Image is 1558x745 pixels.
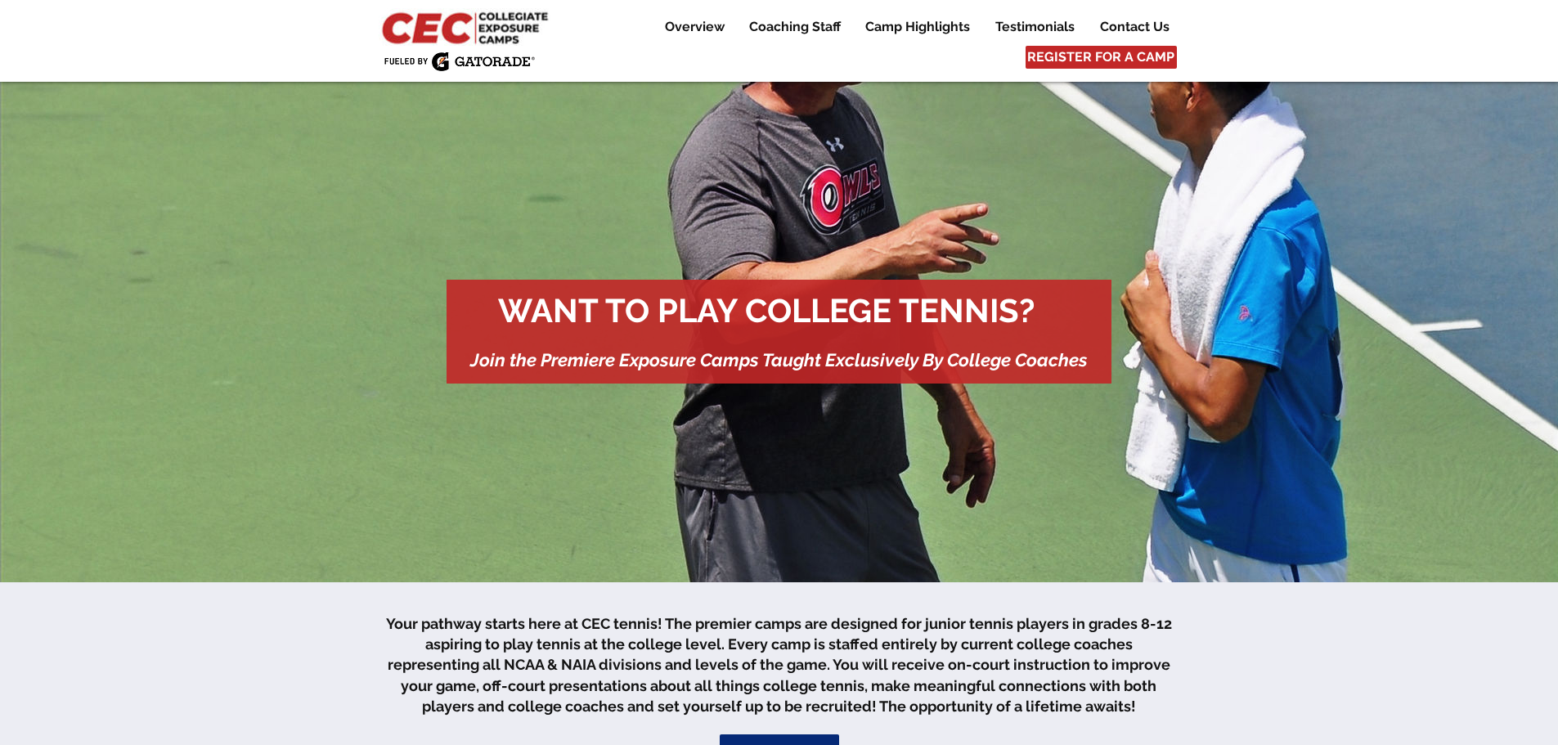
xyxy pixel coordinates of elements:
[653,17,736,37] a: Overview
[657,17,733,37] p: Overview
[741,17,849,37] p: Coaching Staff
[1026,46,1177,69] a: REGISTER FOR A CAMP
[1027,48,1174,66] span: REGISTER FOR A CAMP
[857,17,978,37] p: Camp Highlights
[379,8,555,46] img: CEC Logo Primary_edited.jpg
[1092,17,1178,37] p: Contact Us
[470,349,1088,370] span: Join the Premiere Exposure Camps Taught Exclusively By College Coaches
[640,17,1181,37] nav: Site
[737,17,852,37] a: Coaching Staff
[384,52,535,71] img: Fueled by Gatorade.png
[1088,17,1181,37] a: Contact Us
[853,17,982,37] a: Camp Highlights
[987,17,1083,37] p: Testimonials
[498,291,1035,330] span: WANT TO PLAY COLLEGE TENNIS?
[386,615,1172,715] span: Your pathway starts here at CEC tennis! The premier camps are designed for junior tennis players ...
[983,17,1087,37] a: Testimonials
